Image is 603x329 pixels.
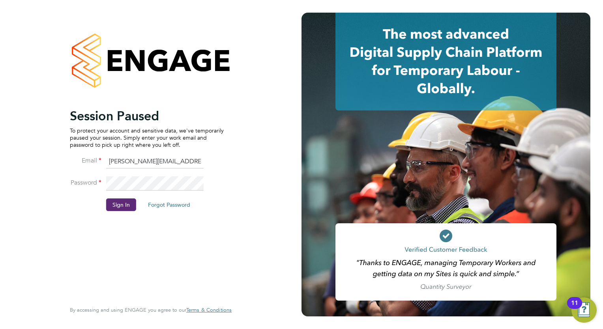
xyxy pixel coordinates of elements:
[70,108,224,124] h2: Session Paused
[70,127,224,149] p: To protect your account and sensitive data, we've temporarily paused your session. Simply enter y...
[142,198,197,211] button: Forgot Password
[186,307,232,313] a: Terms & Conditions
[70,307,232,313] span: By accessing and using ENGAGE you agree to our
[571,297,597,323] button: Open Resource Center, 11 new notifications
[106,155,204,169] input: Enter your work email...
[70,179,101,187] label: Password
[106,198,136,211] button: Sign In
[70,157,101,165] label: Email
[571,303,578,313] div: 11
